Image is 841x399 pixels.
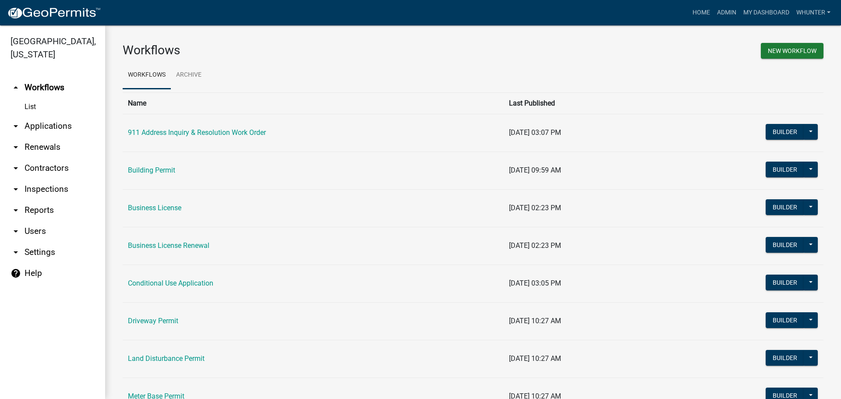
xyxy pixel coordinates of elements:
i: arrow_drop_down [11,205,21,215]
a: whunter [793,4,834,21]
button: Builder [766,199,804,215]
i: arrow_drop_down [11,121,21,131]
a: My Dashboard [740,4,793,21]
a: 911 Address Inquiry & Resolution Work Order [128,128,266,137]
span: [DATE] 10:27 AM [509,317,561,325]
span: [DATE] 03:07 PM [509,128,561,137]
i: arrow_drop_down [11,226,21,237]
span: [DATE] 02:23 PM [509,241,561,250]
th: Name [123,92,504,114]
a: Building Permit [128,166,175,174]
span: [DATE] 09:59 AM [509,166,561,174]
button: Builder [766,124,804,140]
a: Conditional Use Application [128,279,213,287]
span: [DATE] 10:27 AM [509,354,561,363]
h3: Workflows [123,43,466,58]
button: Builder [766,237,804,253]
i: arrow_drop_down [11,163,21,173]
a: Admin [714,4,740,21]
i: arrow_drop_down [11,142,21,152]
a: Land Disturbance Permit [128,354,205,363]
span: [DATE] 02:23 PM [509,204,561,212]
button: Builder [766,275,804,290]
button: Builder [766,312,804,328]
span: [DATE] 03:05 PM [509,279,561,287]
th: Last Published [504,92,663,114]
i: arrow_drop_down [11,247,21,258]
a: Business License Renewal [128,241,209,250]
a: Workflows [123,61,171,89]
button: Builder [766,162,804,177]
button: New Workflow [761,43,823,59]
i: arrow_drop_down [11,184,21,194]
a: Driveway Permit [128,317,178,325]
a: Archive [171,61,207,89]
a: Business License [128,204,181,212]
i: arrow_drop_up [11,82,21,93]
a: Home [689,4,714,21]
i: help [11,268,21,279]
button: Builder [766,350,804,366]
